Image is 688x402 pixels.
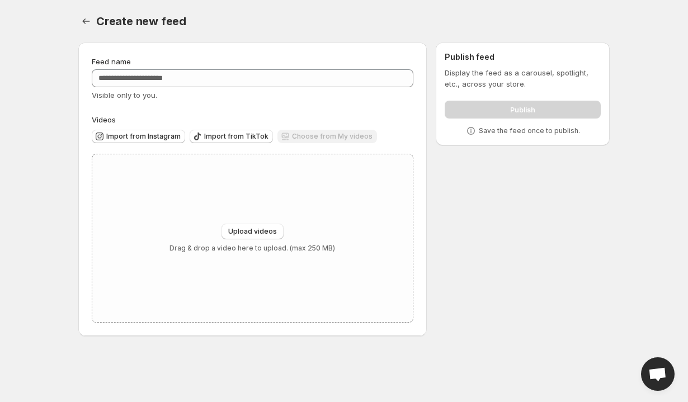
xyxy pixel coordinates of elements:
[445,51,601,63] h2: Publish feed
[96,15,186,28] span: Create new feed
[228,227,277,236] span: Upload videos
[445,67,601,89] p: Display the feed as a carousel, spotlight, etc., across your store.
[204,132,268,141] span: Import from TikTok
[92,57,131,66] span: Feed name
[169,244,335,253] p: Drag & drop a video here to upload. (max 250 MB)
[78,13,94,29] button: Settings
[92,130,185,143] button: Import from Instagram
[641,357,675,391] div: Open chat
[106,132,181,141] span: Import from Instagram
[92,91,157,100] span: Visible only to you.
[479,126,580,135] p: Save the feed once to publish.
[222,224,284,239] button: Upload videos
[92,115,116,124] span: Videos
[190,130,273,143] button: Import from TikTok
